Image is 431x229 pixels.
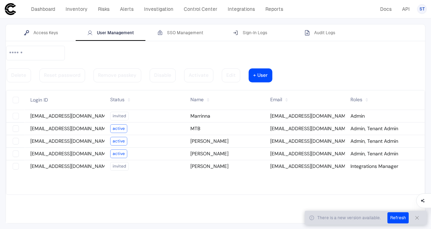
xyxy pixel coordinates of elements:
a: Inventory [62,4,91,14]
a: Investigation [141,4,176,14]
div: Sign-In Logs [233,30,267,36]
div: User Management [87,30,134,36]
a: Docs [377,4,395,14]
a: API [399,4,413,14]
a: Reports [262,4,286,14]
button: Refresh [387,212,409,223]
a: Integrations [225,4,258,14]
div: Access Keys [24,30,58,36]
a: Control Center [181,4,220,14]
a: Alerts [117,4,137,14]
div: There is a new version available. [317,212,409,223]
div: Audit Logs [304,30,335,36]
a: Risks [95,4,113,14]
span: ST [419,6,425,12]
div: SSO Management [157,30,203,36]
button: ST [417,4,427,14]
a: Dashboard [28,4,58,14]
